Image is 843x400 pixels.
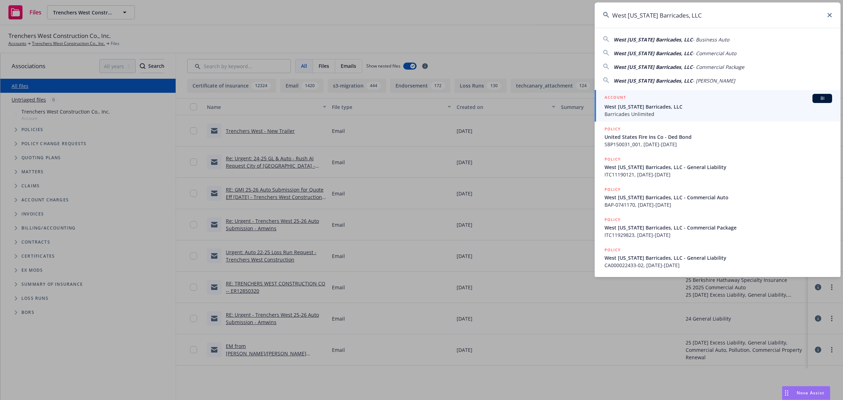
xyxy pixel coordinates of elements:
[693,50,736,57] span: - Commercial Auto
[605,224,832,231] span: West [US_STATE] Barricades, LLC - Commercial Package
[782,386,830,400] button: Nova Assist
[605,125,621,133] h5: POLICY
[693,64,744,70] span: - Commercial Package
[782,386,791,400] div: Drag to move
[595,212,841,243] a: POLICYWest [US_STATE] Barricades, LLC - Commercial PackageITC11929823, [DATE]-[DATE]
[797,390,824,396] span: Nova Assist
[595,243,841,273] a: POLICYWest [US_STATE] Barricades, LLC - General LiabilityCA000022433-02, [DATE]-[DATE]
[595,90,841,122] a: ACCOUNTBIWest [US_STATE] Barricades, LLCBarricades Unlimited
[595,122,841,152] a: POLICYUnited States Fire Ins Co - Ded BondSBP150031_001, [DATE]-[DATE]
[605,103,832,110] span: West [US_STATE] Barricades, LLC
[595,182,841,212] a: POLICYWest [US_STATE] Barricades, LLC - Commercial AutoBAP-0741170, [DATE]-[DATE]
[693,77,735,84] span: - [PERSON_NAME]
[605,246,621,253] h5: POLICY
[605,110,832,118] span: Barricades Unlimited
[614,77,693,84] span: West [US_STATE] Barricades, LLC
[605,163,832,171] span: West [US_STATE] Barricades, LLC - General Liability
[605,262,832,269] span: CA000022433-02, [DATE]-[DATE]
[595,2,841,28] input: Search...
[693,36,729,43] span: - Business Auto
[605,171,832,178] span: ITC11190121, [DATE]-[DATE]
[614,50,693,57] span: West [US_STATE] Barricades, LLC
[605,94,626,102] h5: ACCOUNT
[605,186,621,193] h5: POLICY
[605,133,832,141] span: United States Fire Ins Co - Ded Bond
[605,216,621,223] h5: POLICY
[605,194,832,201] span: West [US_STATE] Barricades, LLC - Commercial Auto
[605,201,832,208] span: BAP-0741170, [DATE]-[DATE]
[605,231,832,239] span: ITC11929823, [DATE]-[DATE]
[614,64,693,70] span: West [US_STATE] Barricades, LLC
[605,141,832,148] span: SBP150031_001, [DATE]-[DATE]
[614,36,693,43] span: West [US_STATE] Barricades, LLC
[605,254,832,262] span: West [US_STATE] Barricades, LLC - General Liability
[815,95,829,102] span: BI
[595,152,841,182] a: POLICYWest [US_STATE] Barricades, LLC - General LiabilityITC11190121, [DATE]-[DATE]
[605,156,621,163] h5: POLICY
